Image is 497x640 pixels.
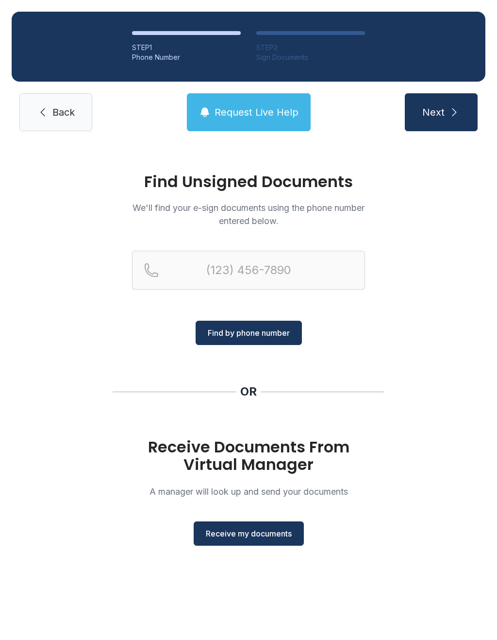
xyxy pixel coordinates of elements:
div: Sign Documents [256,52,365,62]
div: Phone Number [132,52,241,62]
h1: Find Unsigned Documents [132,174,365,190]
div: STEP 2 [256,43,365,52]
div: STEP 1 [132,43,241,52]
span: Receive my documents [206,528,292,539]
input: Reservation phone number [132,251,365,290]
p: We'll find your e-sign documents using the phone number entered below. [132,201,365,227]
p: A manager will look up and send your documents [132,485,365,498]
h1: Receive Documents From Virtual Manager [132,438,365,473]
div: OR [240,384,257,399]
span: Request Live Help [215,105,298,119]
span: Back [52,105,75,119]
span: Next [422,105,445,119]
span: Find by phone number [208,327,290,339]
